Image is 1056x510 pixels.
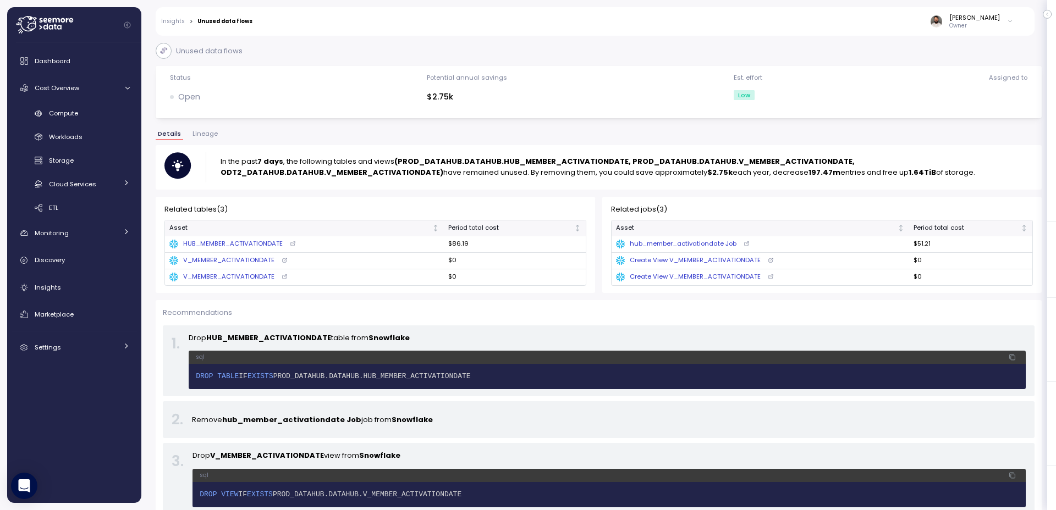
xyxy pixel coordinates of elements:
[169,256,274,265] div: V_MEMBER_ACTIVATIONDATE
[12,152,137,170] a: Storage
[12,250,137,271] a: Discovery
[221,490,238,498] span: VIEW
[172,450,184,472] div: 3 .
[49,156,74,165] span: Storage
[239,372,248,380] span: IF
[169,239,439,249] a: HUB_MEMBER_ACTIVATIONDATE
[616,239,905,249] a: hub_member_activationdate Job
[12,303,137,325] a: Marketplace
[222,414,361,425] strong: hub_member_activationdate Job
[914,223,1018,233] div: Period total cost
[931,15,942,27] img: ACg8ocLskjvUhBDgxtSFCRx4ztb74ewwa1VrVEuDBD_Ho1mrTsQB-QE=s96-c
[12,50,137,72] a: Dashboard
[49,132,82,141] span: Workloads
[172,332,180,354] div: 1 .
[427,91,507,103] div: $2.75k
[170,73,191,82] div: Status
[200,472,208,479] p: sql
[574,224,581,232] div: Not sorted
[11,473,37,499] div: Open Intercom Messenger
[12,104,137,123] a: Compute
[809,167,840,178] strong: 197.47m
[616,272,760,282] div: Create View V_MEMBER_ACTIVATIONDATE
[221,156,1033,178] p: In the past , the following tables and views have remained unused. By removing them, you could sa...
[197,19,252,24] div: Unused data flows
[193,450,1026,461] p: Drop view from
[217,372,239,380] span: TABLE
[448,223,572,233] div: Period total cost
[734,90,755,100] div: Low
[163,307,1035,318] p: Recommendations
[35,229,69,237] span: Monitoring
[189,332,1026,343] p: Drop table from
[392,414,433,425] strong: Snowflake
[949,22,1000,30] p: Owner
[192,414,1026,425] p: Remove job from
[444,253,586,269] td: $0
[909,253,1032,269] td: $0
[909,167,936,178] strong: 1.64TiB
[49,109,78,118] span: Compute
[734,73,762,82] div: Est. effort
[247,490,273,498] span: EXISTS
[158,131,181,137] span: Details
[369,332,410,343] strong: Snowflake
[12,337,137,359] a: Settings
[35,256,65,264] span: Discovery
[909,269,1032,285] td: $0
[616,223,895,233] div: Asset
[989,73,1027,82] div: Assigned to
[12,198,137,217] a: ETL
[616,239,736,249] div: hub_member_activationdate Job
[612,220,909,236] th: AssetNot sorted
[164,204,586,215] p: Related tables ( 3 )
[35,343,61,352] span: Settings
[707,167,733,178] strong: $2.75k
[616,256,760,265] div: Create View V_MEMBER_ACTIVATIONDATE
[444,236,586,253] td: $86.19
[432,224,439,232] div: Not sorted
[909,220,1032,236] th: Period total costNot sorted
[611,204,1033,215] p: Related jobs ( 3 )
[120,21,134,29] button: Collapse navigation
[12,276,137,298] a: Insights
[49,203,58,212] span: ETL
[161,19,185,24] a: Insights
[897,224,905,232] div: Not sorted
[196,372,213,380] span: DROP
[169,239,282,249] div: HUB_MEMBER_ACTIVATIONDATE
[12,175,137,193] a: Cloud Services
[176,46,243,57] p: Unused data flows
[169,223,430,233] div: Asset
[49,180,96,189] span: Cloud Services
[178,91,200,103] p: Open
[196,353,205,361] p: sql
[257,156,283,167] strong: 7 days
[165,220,444,236] th: AssetNot sorted
[169,272,439,282] a: V_MEMBER_ACTIVATIONDATE
[427,73,507,82] div: Potential annual savings
[12,128,137,146] a: Workloads
[210,450,324,461] strong: V_MEMBER_ACTIVATIONDATE
[35,283,61,292] span: Insights
[169,256,439,265] a: V_MEMBER_ACTIVATIONDATE
[444,220,586,236] th: Period total costNot sorted
[444,269,586,285] td: $0
[35,310,74,319] span: Marketplace
[1020,224,1028,232] div: Not sorted
[172,408,183,430] div: 2 .
[12,222,137,244] a: Monitoring
[206,332,331,343] strong: HUB_MEMBER_ACTIVATIONDATE
[221,156,855,178] strong: (PROD_DATAHUB.DATAHUB.HUB_MEMBER_ACTIVATIONDATE, PROD_DATAHUB.DATAHUB.V_MEMBER_ACTIVATIONDATE, OD...
[248,372,273,380] span: EXISTS
[189,18,193,25] div: >
[35,57,70,65] span: Dashboard
[12,77,137,99] a: Cost Overview
[616,272,905,282] a: Create View V_MEMBER_ACTIVATIONDATE
[909,236,1032,253] td: $51.21
[200,490,217,498] span: DROP
[239,490,248,498] span: IF
[35,84,79,92] span: Cost Overview
[273,372,471,380] span: PROD_DATAHUB.DATAHUB.HUB_MEMBER_ACTIVATIONDATE
[169,272,274,282] div: V_MEMBER_ACTIVATIONDATE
